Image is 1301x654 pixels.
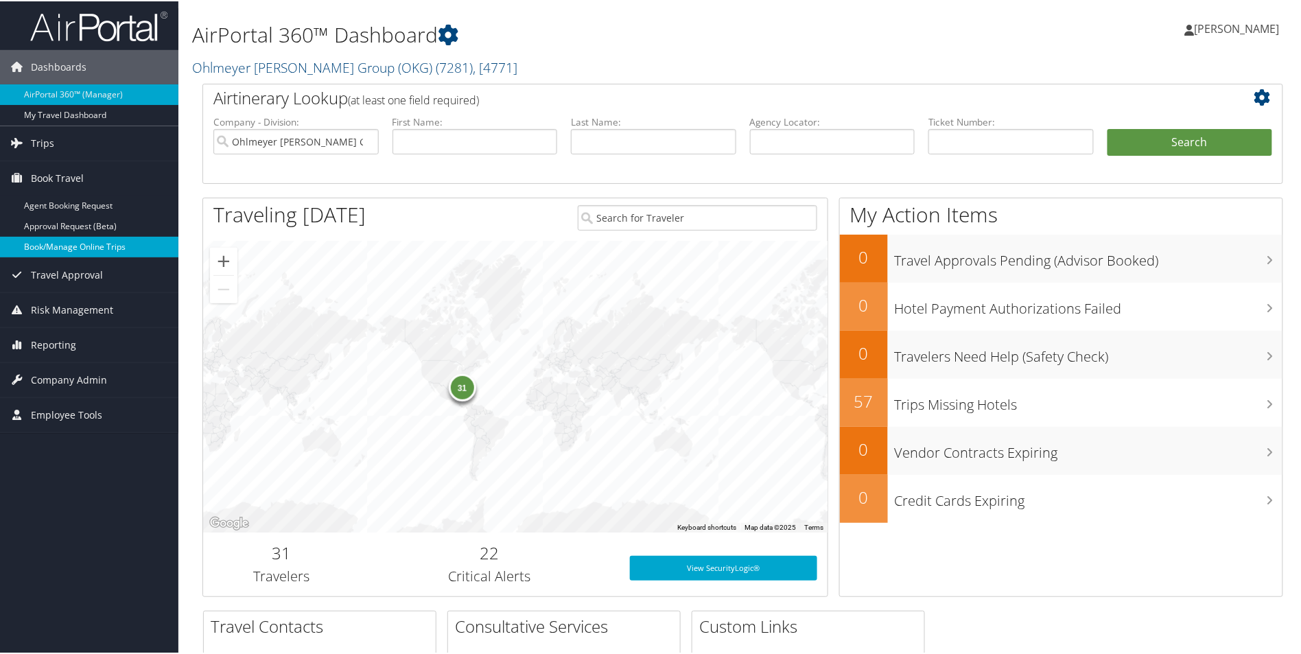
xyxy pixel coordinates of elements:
[840,484,888,508] h2: 0
[804,522,823,530] a: Terms (opens in new tab)
[449,372,476,399] div: 31
[840,436,888,460] h2: 0
[571,114,736,128] label: Last Name:
[31,125,54,159] span: Trips
[210,275,237,302] button: Zoom out
[31,397,102,431] span: Employee Tools
[213,565,349,585] h3: Travelers
[1185,7,1293,48] a: [PERSON_NAME]
[840,244,888,268] h2: 0
[207,513,252,531] img: Google
[699,614,924,637] h2: Custom Links
[840,340,888,364] h2: 0
[31,362,107,396] span: Company Admin
[840,329,1283,377] a: 0Travelers Need Help (Safety Check)
[436,57,473,75] span: ( 7281 )
[207,513,252,531] a: Open this area in Google Maps (opens a new window)
[348,91,479,106] span: (at least one field required)
[840,233,1283,281] a: 0Travel Approvals Pending (Advisor Booked)
[928,114,1094,128] label: Ticket Number:
[370,565,609,585] h3: Critical Alerts
[840,377,1283,425] a: 57Trips Missing Hotels
[840,388,888,412] h2: 57
[1195,20,1280,35] span: [PERSON_NAME]
[895,339,1283,365] h3: Travelers Need Help (Safety Check)
[840,199,1283,228] h1: My Action Items
[31,257,103,291] span: Travel Approval
[677,522,736,531] button: Keyboard shortcuts
[840,292,888,316] h2: 0
[31,49,86,83] span: Dashboards
[211,614,436,637] h2: Travel Contacts
[895,387,1283,413] h3: Trips Missing Hotels
[213,114,379,128] label: Company - Division:
[370,540,609,563] h2: 22
[192,19,926,48] h1: AirPortal 360™ Dashboard
[578,204,817,229] input: Search for Traveler
[210,246,237,274] button: Zoom in
[213,85,1182,108] h2: Airtinerary Lookup
[895,291,1283,317] h3: Hotel Payment Authorizations Failed
[895,483,1283,509] h3: Credit Cards Expiring
[30,9,167,41] img: airportal-logo.png
[630,554,817,579] a: View SecurityLogic®
[840,474,1283,522] a: 0Credit Cards Expiring
[213,540,349,563] h2: 31
[31,292,113,326] span: Risk Management
[1107,128,1273,155] button: Search
[895,435,1283,461] h3: Vendor Contracts Expiring
[455,614,680,637] h2: Consultative Services
[213,199,366,228] h1: Traveling [DATE]
[840,281,1283,329] a: 0Hotel Payment Authorizations Failed
[192,57,517,75] a: Ohlmeyer [PERSON_NAME] Group (OKG)
[840,425,1283,474] a: 0Vendor Contracts Expiring
[750,114,915,128] label: Agency Locator:
[473,57,517,75] span: , [ 4771 ]
[31,160,84,194] span: Book Travel
[745,522,796,530] span: Map data ©2025
[895,243,1283,269] h3: Travel Approvals Pending (Advisor Booked)
[392,114,558,128] label: First Name:
[31,327,76,361] span: Reporting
